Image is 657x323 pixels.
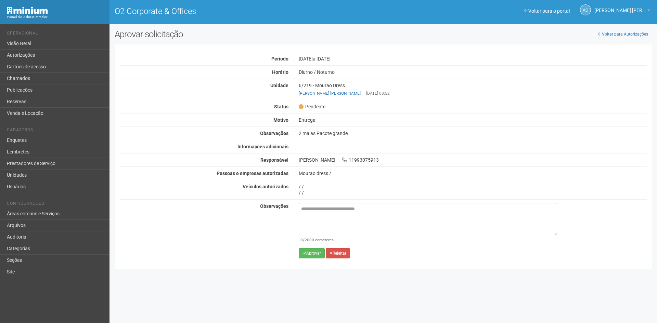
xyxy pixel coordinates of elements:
[271,56,288,62] strong: Período
[294,117,652,123] div: Entrega
[7,7,48,14] img: Minium
[299,248,325,258] button: Aprovar
[243,184,288,189] strong: Veículos autorizados
[294,130,652,136] div: 2 malas Pacote grande
[260,131,288,136] strong: Observações
[524,8,570,14] a: Voltar para o portal
[300,238,303,242] span: 0
[594,1,646,13] span: Ana Carla de Carvalho Silva
[299,90,647,96] div: [DATE] 08:52
[273,117,288,123] strong: Motivo
[260,203,288,209] strong: Observações
[313,56,331,62] span: a [DATE]
[300,237,555,243] div: /2000 caracteres
[299,104,325,110] span: Pendente
[326,248,350,258] button: Rejeitar
[363,91,364,96] span: |
[594,29,652,39] a: Voltar para Autorizações
[270,83,288,88] strong: Unidade
[299,170,647,176] div: Mourao dress /
[299,184,647,190] div: / /
[115,7,378,16] h1: O2 Corporate & Offices
[299,190,647,196] div: / /
[7,14,104,20] div: Painel do Administrador
[580,4,591,15] a: AC
[294,82,652,96] div: 6/219 - Mourao Dress
[115,29,378,39] h2: Aprovar solicitação
[7,127,104,135] li: Cadastros
[7,31,104,38] li: Operacional
[7,201,104,208] li: Configurações
[294,56,652,62] div: [DATE]
[274,104,288,109] strong: Status
[217,171,288,176] strong: Pessoas e empresas autorizadas
[237,144,288,149] strong: Informações adicionais
[294,69,652,75] div: Diurno / Noturno
[594,9,650,14] a: [PERSON_NAME] [PERSON_NAME]
[294,157,652,163] div: [PERSON_NAME] 11993075913
[299,91,361,96] a: [PERSON_NAME] [PERSON_NAME]
[272,69,288,75] strong: Horário
[260,157,288,163] strong: Responsável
